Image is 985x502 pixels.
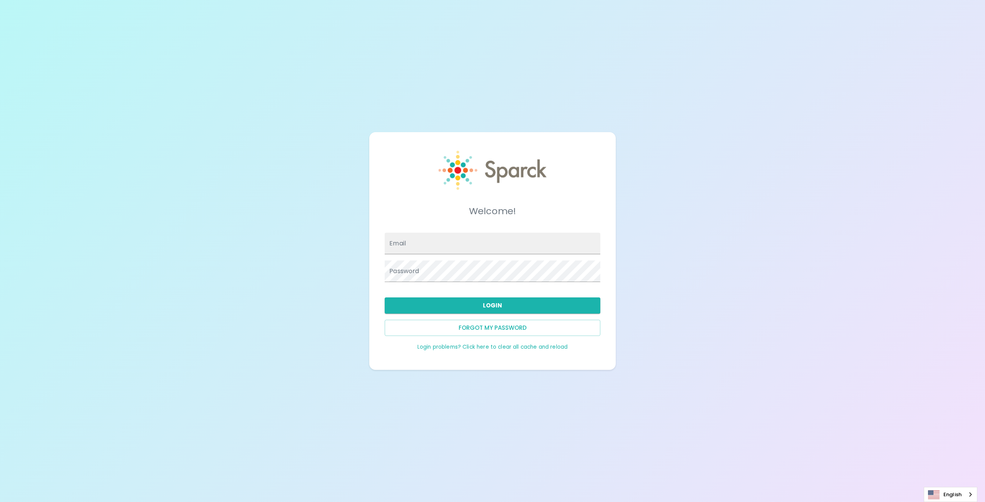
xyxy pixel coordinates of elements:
a: Login problems? Click here to clear all cache and reload [417,343,568,351]
aside: Language selected: English [924,487,977,502]
a: English [924,487,977,502]
button: Forgot my password [385,320,600,336]
img: Sparck logo [439,151,546,190]
button: Login [385,297,600,314]
div: Language [924,487,977,502]
h5: Welcome! [385,205,600,217]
